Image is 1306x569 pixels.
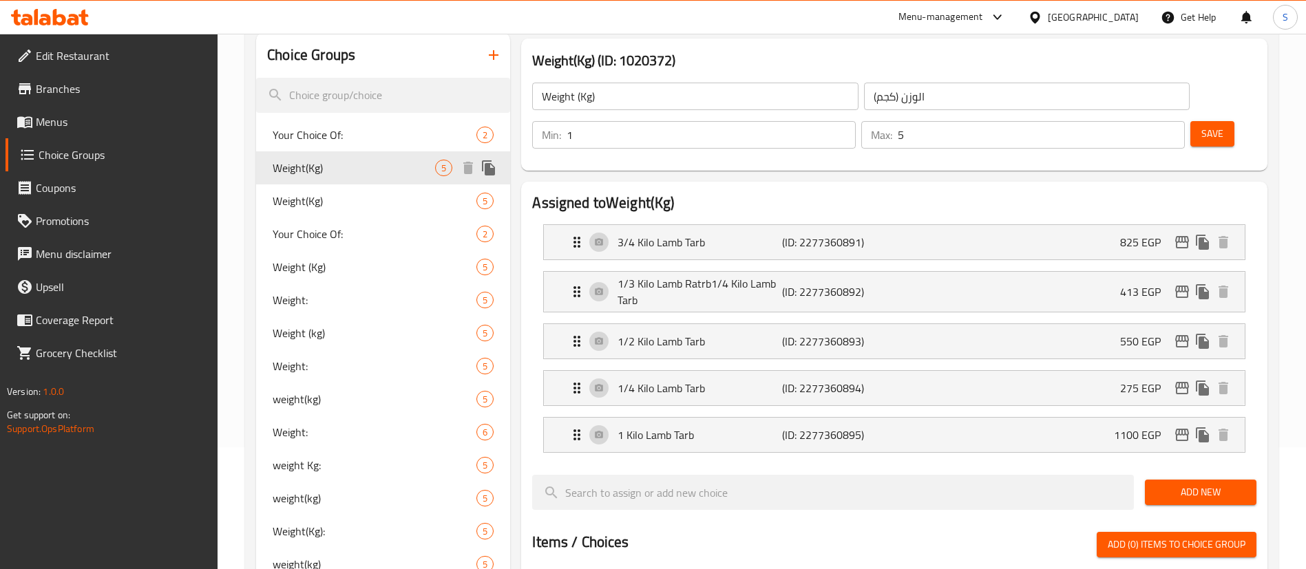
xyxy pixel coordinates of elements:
li: Expand [532,365,1256,411]
p: Min: [542,127,561,143]
h2: Assigned to Weight(Kg) [532,193,1256,213]
button: duplicate [1192,331,1213,352]
p: 1/4 Kilo Lamb Tarb [618,380,781,396]
a: Support.OpsPlatform [7,420,94,438]
div: Weight(Kg)5 [256,184,510,217]
h2: Choice Groups [267,45,355,65]
li: Expand [532,219,1256,266]
div: Weight:6 [256,416,510,449]
p: Max: [871,127,892,143]
p: 1/3 Kilo Lamb Ratrb1/4 Kilo Lamb Tarb [618,275,781,308]
span: Weight: [273,424,476,440]
div: Choices [476,490,494,506]
p: 825 EGP [1120,234,1172,250]
div: Menu-management [898,9,983,25]
div: Expand [544,225,1245,259]
button: edit [1172,281,1192,302]
p: 275 EGP [1120,380,1172,396]
div: Expand [544,272,1245,312]
a: Branches [6,72,218,105]
span: Choice Groups [39,147,207,163]
span: Promotions [36,213,207,229]
div: Weight (Kg)5 [256,250,510,283]
button: Add New [1145,480,1256,505]
span: Add (0) items to choice group [1108,536,1245,553]
span: S [1283,10,1288,25]
button: delete [1213,232,1234,253]
p: 550 EGP [1120,333,1172,350]
span: Your Choice Of: [273,127,476,143]
span: 5 [477,294,493,307]
div: Your Choice Of:2 [256,217,510,250]
div: weight(kg)5 [256,482,510,515]
span: Grocery Checklist [36,345,207,361]
input: search [532,475,1134,510]
span: 5 [477,327,493,340]
p: (ID: 2277360892) [782,283,892,300]
div: Weight(Kg):5 [256,515,510,548]
div: Weight:5 [256,350,510,383]
span: Menu disclaimer [36,246,207,262]
span: 2 [477,228,493,241]
a: Menus [6,105,218,138]
div: Choices [476,127,494,143]
p: 413 EGP [1120,283,1172,300]
button: delete [1213,281,1234,302]
div: Choices [476,292,494,308]
span: Weight(Kg) [273,160,435,176]
button: duplicate [1192,281,1213,302]
span: 5 [477,261,493,274]
div: weight(kg)5 [256,383,510,416]
li: Expand [532,411,1256,458]
button: duplicate [478,158,499,178]
div: Choices [476,424,494,440]
a: Promotions [6,204,218,237]
div: Expand [544,418,1245,452]
h2: Items / Choices [532,532,629,552]
span: weight(kg) [273,391,476,407]
p: 1/2 Kilo Lamb Tarb [618,333,781,350]
div: Choices [476,523,494,539]
a: Coupons [6,171,218,204]
span: Coupons [36,180,207,196]
button: delete [1213,378,1234,398]
button: Add (0) items to choice group [1097,532,1256,557]
span: Get support on: [7,406,70,424]
a: Menu disclaimer [6,237,218,270]
span: Coverage Report [36,312,207,328]
span: Upsell [36,279,207,295]
span: weight(kg) [273,490,476,506]
span: Weight (Kg) [273,259,476,275]
a: Edit Restaurant [6,39,218,72]
span: 1.0.0 [43,383,64,400]
button: edit [1172,378,1192,398]
span: Version: [7,383,41,400]
button: Save [1190,121,1234,147]
div: weight Kg:5 [256,449,510,482]
li: Expand [532,266,1256,318]
span: 2 [477,129,493,142]
div: Choices [476,259,494,275]
div: Choices [476,391,494,407]
button: delete [458,158,478,178]
span: 5 [477,525,493,538]
h3: Weight(Kg) (ID: 1020372) [532,50,1256,72]
span: Weight(Kg) [273,193,476,209]
span: 5 [477,393,493,406]
span: Your Choice Of: [273,226,476,242]
span: 5 [477,195,493,208]
span: Menus [36,114,207,130]
button: duplicate [1192,232,1213,253]
p: 1 Kilo Lamb Tarb [618,427,781,443]
span: 5 [477,360,493,373]
button: duplicate [1192,425,1213,445]
a: Upsell [6,270,218,303]
div: [GEOGRAPHIC_DATA] [1048,10,1139,25]
span: Edit Restaurant [36,47,207,64]
button: edit [1172,331,1192,352]
button: duplicate [1192,378,1213,398]
button: edit [1172,425,1192,445]
a: Coverage Report [6,303,218,336]
span: Save [1201,125,1223,142]
input: search [256,78,510,113]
